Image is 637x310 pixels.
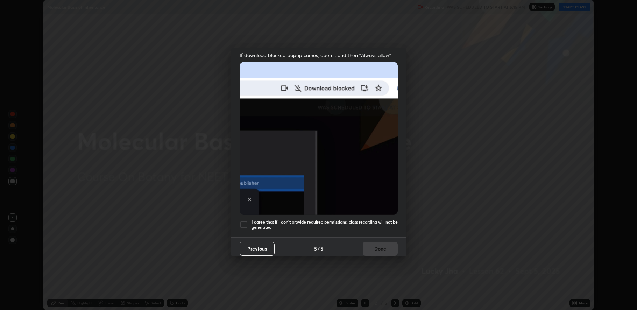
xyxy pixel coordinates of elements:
[240,242,275,256] button: Previous
[320,245,323,252] h4: 5
[318,245,320,252] h4: /
[252,219,398,230] h5: I agree that if I don't provide required permissions, class recording will not be generated
[240,52,398,58] span: If download blocked popup comes, open it and then "Always allow":
[314,245,317,252] h4: 5
[240,62,398,215] img: downloads-permission-blocked.gif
